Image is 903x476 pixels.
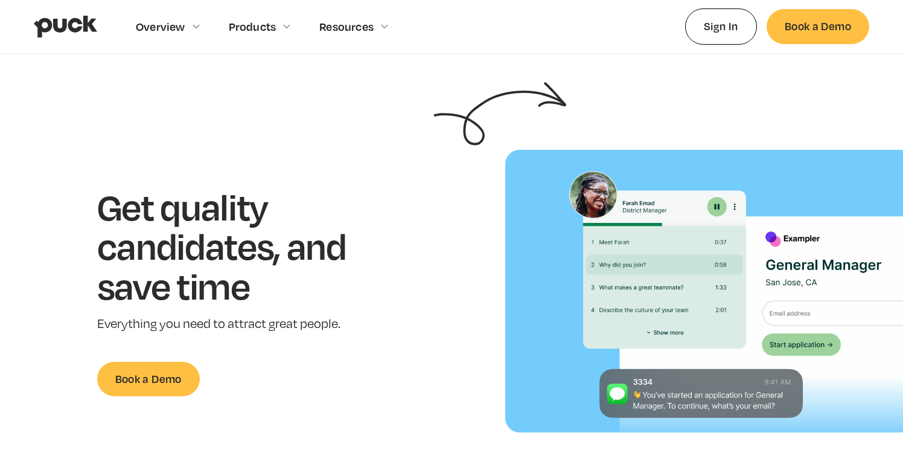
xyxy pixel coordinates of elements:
[97,187,384,306] h1: Get quality candidates, and save time
[97,362,200,396] a: Book a Demo
[767,9,869,43] a: Book a Demo
[229,20,276,33] div: Products
[136,20,185,33] div: Overview
[685,8,757,44] a: Sign In
[97,315,384,333] p: Everything you need to attract great people.
[319,20,374,33] div: Resources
